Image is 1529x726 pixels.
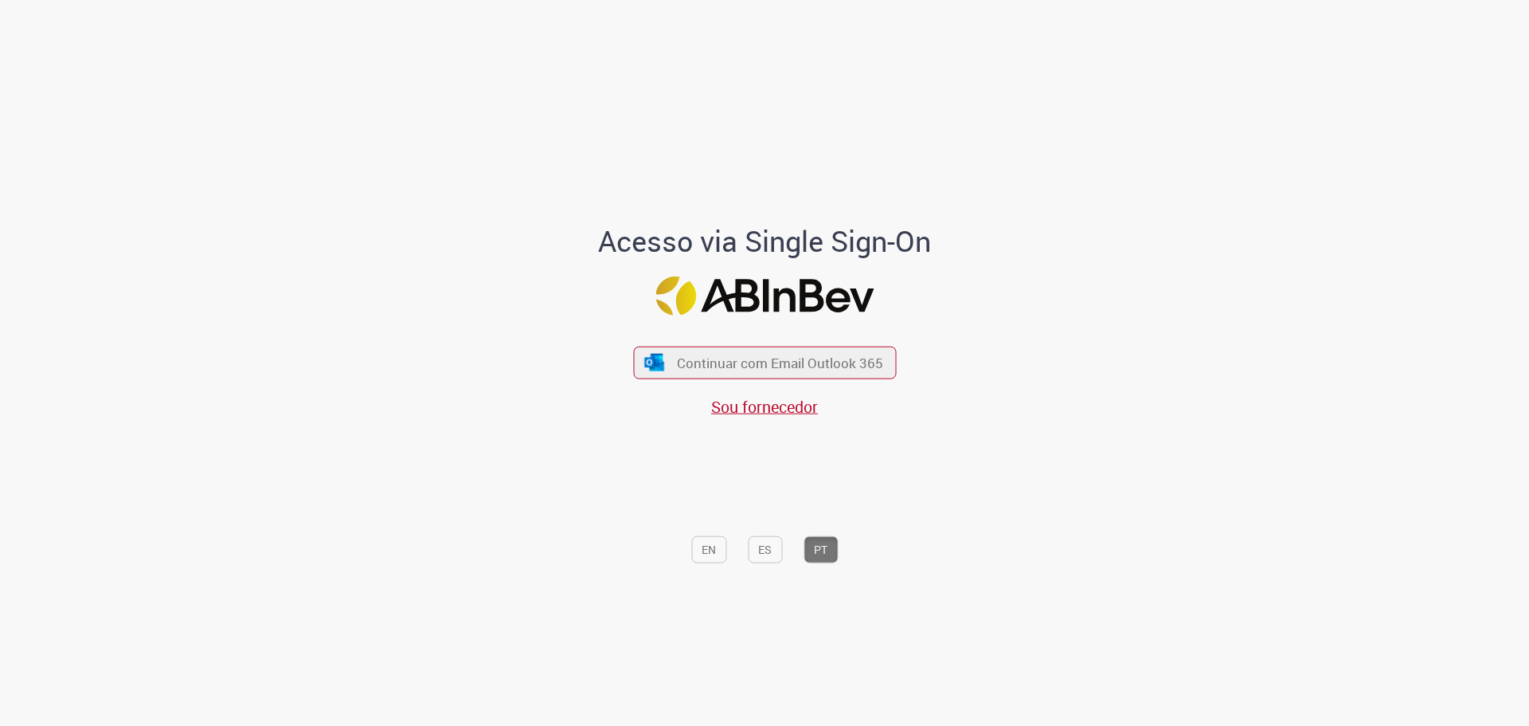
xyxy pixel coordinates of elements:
button: PT [804,536,838,563]
button: EN [691,536,726,563]
button: ícone Azure/Microsoft 360 Continuar com Email Outlook 365 [633,346,896,379]
span: Continuar com Email Outlook 365 [677,354,883,372]
h1: Acesso via Single Sign-On [544,226,986,257]
img: ícone Azure/Microsoft 360 [643,354,666,371]
a: Sou fornecedor [711,396,818,418]
img: Logo ABInBev [655,276,874,315]
button: ES [748,536,782,563]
